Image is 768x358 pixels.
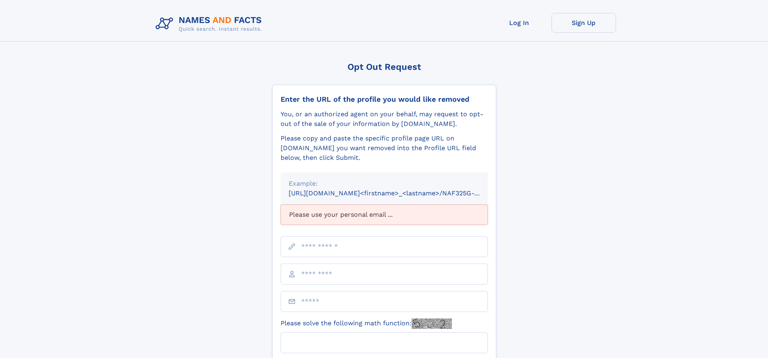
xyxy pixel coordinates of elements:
div: Enter the URL of the profile you would like removed [281,95,488,104]
div: Please copy and paste the specific profile page URL on [DOMAIN_NAME] you want removed into the Pr... [281,134,488,163]
img: Logo Names and Facts [152,13,268,35]
div: Please use your personal email ... [281,205,488,225]
label: Please solve the following math function: [281,318,452,329]
small: [URL][DOMAIN_NAME]<firstname>_<lastname>/NAF325G-xxxxxxxx [289,189,503,197]
div: Opt Out Request [272,62,496,72]
div: You, or an authorized agent on your behalf, may request to opt-out of the sale of your informatio... [281,109,488,129]
a: Log In [487,13,552,33]
div: Example: [289,179,480,188]
a: Sign Up [552,13,616,33]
